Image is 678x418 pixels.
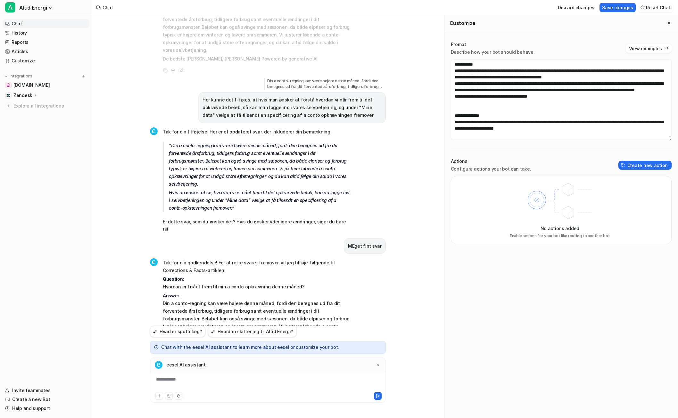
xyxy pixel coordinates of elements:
[163,218,350,233] p: Er dette svar, som du ønsker det? Hvis du ønsker yderligere ændringer, siger du bare til!
[6,93,10,97] img: Zendesk
[618,161,672,170] button: Create new action
[10,116,100,128] div: Hi [PERSON_NAME], ​
[112,3,124,14] div: Close
[161,345,339,350] p: Chat with the eesel AI assistant to learn more about eesel or customize your bot.
[5,103,12,109] img: explore all integrations
[10,74,32,79] p: Integrations
[665,19,673,27] button: Close flyout
[169,189,350,212] p: Hvis du ønsker at se, hvordan vi er nået frem til det opkrævede beløb, kan du logge ind i selvbet...
[5,188,123,222] div: sty@altidenergi.dk says…
[28,28,118,34] div: Bot Invitation
[163,293,179,298] strong: Answer
[163,55,350,63] p: De bedste [PERSON_NAME], [PERSON_NAME] Powered by generative AI
[3,101,89,110] a: Explore all integrations
[28,37,118,49] div: Please accept the invitation from the correct user.
[13,82,50,88] span: [DOMAIN_NAME]
[264,78,386,90] p: Din a conto-regning kan være højere denne måned, fordi den beregnes ud fra dit forventede årsforb...
[163,292,350,346] p: : Din a conto-regning kan være højere denne måned, fordi den beregnes ud fra dit forventede årsfo...
[3,81,89,90] a: altidenergi.dk[DOMAIN_NAME]
[451,49,535,55] p: Describe how your bot should behave.
[166,362,206,368] p: eesel AI assistant
[169,142,350,188] p: Din a conto-regning kan være højere denne måned, fordi den beregnes ud fra dit forventede årsforb...
[203,96,382,119] p: Her kunne det tilføjes, at hvis man ønsker at forstå hvordan vi når frem til det opkrævede beløb,...
[163,8,350,54] p: Din a conto-regning kan være højere denne måned, fordi den beregnes ud fra dit forventede årsforb...
[13,92,32,99] p: Zendesk
[23,188,123,214] div: Am i not able to provide feedback on history other than thumbs up or thumbs down?
[30,210,36,215] button: Upload attachment
[5,2,123,59] div: sty@altidenergi.dk says…
[100,3,112,15] button: Home
[510,233,610,239] p: Enable actions for your bot like routing to another bot
[621,163,625,167] img: create-action-icon.svg
[20,210,25,215] button: Gif picker
[110,207,120,217] button: Send a message…
[31,3,45,8] h1: eesel
[18,4,29,14] img: Profile image for eesel
[451,158,531,165] p: Actions
[81,74,86,78] img: menu_add.svg
[599,3,636,12] button: Save changes
[6,83,10,87] img: altidenergi.dk
[10,177,39,181] div: eesel • 1h ago
[10,128,100,153] div: Thanks for letting me know. I’ve reached out to the relevant team regarding the invitation issue ...
[4,74,8,78] img: expand menu
[163,276,183,282] strong: Question
[5,112,123,188] div: eesel says…
[3,38,89,47] a: Reports
[3,28,89,37] a: History
[3,404,89,413] a: Help and support
[4,3,16,15] button: go back
[150,326,206,337] button: Hvad er spottillæg?
[451,166,531,172] p: Configure actions your bot can take.
[640,5,645,10] img: reset
[451,41,535,48] p: Prompt
[31,8,60,14] p: Active 2h ago
[3,386,89,395] a: Invite teammates
[348,242,382,250] p: MEget fint svar
[19,3,47,12] span: Altid Energi
[3,19,89,28] a: Chat
[16,97,48,102] b: Later [DATE]
[163,128,350,136] p: Tak for din tilføjelse! Her er et opdateret svar, der inkluderer din bemærkning:
[3,73,34,79] button: Integrations
[541,225,580,232] p: No actions added
[103,4,113,11] div: Chat
[23,2,123,53] div: Why do i get this message when i try to use the link i have been sent to join our eesel accoubnt?...
[10,210,15,215] button: Emoji picker
[555,3,597,12] button: Discard changes
[5,196,123,207] textarea: Message…
[5,59,105,107] div: You’ll get replies here and in your email:✉️[EMAIL_ADDRESS][DOMAIN_NAME]The team will be back🕒Lat...
[3,47,89,56] a: Articles
[5,2,15,12] span: A
[5,59,123,112] div: Operator says…
[626,44,672,53] button: View examples
[13,101,87,111] span: Explore all integrations
[3,395,89,404] a: Create a new Bot
[10,91,100,103] div: The team will be back 🕒
[638,3,673,12] button: Reset Chat
[28,191,118,210] div: Am i not able to provide feedback on history other than thumbs up or thumbs down?
[163,275,350,291] p: : Hvordan er I nået frem til min a conto opkrævning denne måned?
[10,154,100,173] div: Thanks Kyva
[208,326,297,337] button: Hvordan skifter jeg til Altid Energi?
[5,112,105,176] div: Hi [PERSON_NAME],​Thanks for letting me know. I’ve reached out to the relevant team regarding the...
[450,20,475,26] h2: Customize
[10,75,61,87] b: [EMAIL_ADDRESS][DOMAIN_NAME]
[10,62,100,87] div: You’ll get replies here and in your email: ✉️
[3,56,89,65] a: Customize
[163,259,350,274] p: Tak for din godkendelse! For at rette svaret fremover, vil jeg tilføje følgende til Corrections &...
